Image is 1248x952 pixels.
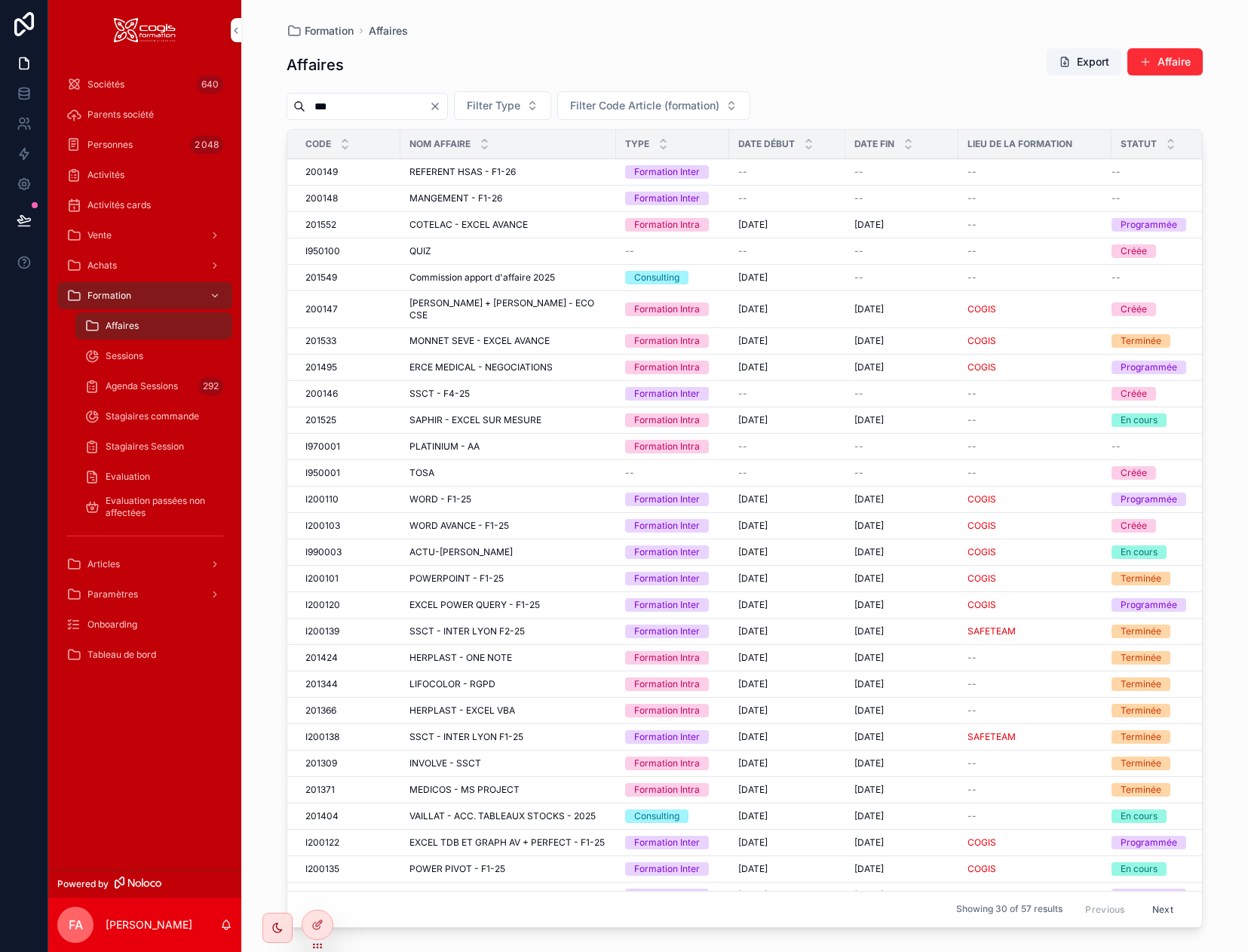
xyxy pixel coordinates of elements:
[1112,441,1234,453] a: --
[625,493,720,506] a: Formation Inter
[738,335,836,347] a: [DATE]
[967,414,977,426] span: --
[369,23,408,38] span: Affaires
[114,18,176,42] img: App logo
[854,573,949,585] a: [DATE]
[967,573,996,585] a: COGIS
[305,272,391,284] a: 201549
[305,467,391,479] a: I950001
[557,91,750,120] button: Select Button
[967,414,1102,426] a: --
[106,441,184,453] span: Stagiaires Session
[305,166,391,178] a: 200149
[967,192,977,204] span: --
[87,199,151,211] span: Activités cards
[75,342,232,370] a: Sessions
[625,165,720,179] a: Formation Inter
[409,520,509,532] span: WORD AVANCE - F1-25
[625,245,634,257] span: --
[305,272,337,284] span: 201549
[570,98,719,113] span: Filter Code Article (formation)
[305,546,342,558] span: I990003
[305,493,339,505] span: I200110
[967,303,996,315] a: COGIS
[409,546,607,558] a: ACTU-[PERSON_NAME]
[634,361,700,374] div: Formation Intra
[854,388,949,400] a: --
[854,245,949,257] a: --
[854,493,949,505] a: [DATE]
[454,91,551,120] button: Select Button
[738,303,836,315] a: [DATE]
[87,588,138,600] span: Paramètres
[738,303,768,315] span: [DATE]
[854,414,884,426] span: [DATE]
[305,192,338,204] span: 200148
[1121,334,1161,348] div: Terminée
[738,166,836,178] a: --
[967,493,996,505] a: COGIS
[198,377,223,395] div: 292
[738,388,836,400] a: --
[409,599,607,611] a: EXCEL POWER QUERY - F1-25
[854,303,884,315] span: [DATE]
[634,271,679,284] div: Consulting
[1112,572,1234,585] a: Terminée
[57,131,232,158] a: Personnes2 048
[634,218,700,232] div: Formation Intra
[967,335,996,347] a: COGIS
[1112,166,1234,178] a: --
[854,219,949,231] a: [DATE]
[1112,598,1234,612] a: Programmée
[634,598,700,612] div: Formation Inter
[625,625,720,638] a: Formation Inter
[967,388,977,400] span: --
[738,493,768,505] span: [DATE]
[409,599,540,611] span: EXCEL POWER QUERY - F1-25
[967,441,1102,453] a: --
[75,403,232,430] a: Stagiaires commande
[305,303,338,315] span: 200147
[738,219,836,231] a: [DATE]
[738,192,836,204] a: --
[854,467,863,479] span: --
[106,380,178,392] span: Agenda Sessions
[854,219,884,231] span: [DATE]
[305,599,340,611] span: I200120
[57,192,232,219] a: Activités cards
[305,441,340,453] span: I970001
[409,245,607,257] a: QUIZ
[967,166,1102,178] a: --
[197,75,223,94] div: 640
[57,581,232,608] a: Paramètres
[854,192,949,204] a: --
[409,166,607,178] a: REFERENT HSAS - F1-26
[1121,545,1158,559] div: En cours
[409,272,555,284] span: Commission apport d'affaire 2025
[738,520,768,532] span: [DATE]
[854,441,863,453] span: --
[1112,413,1234,427] a: En cours
[738,335,768,347] span: [DATE]
[854,546,884,558] span: [DATE]
[48,60,241,688] div: scrollable content
[738,192,747,204] span: --
[854,166,863,178] span: --
[854,192,863,204] span: --
[738,467,747,479] span: --
[57,252,232,279] a: Achats
[854,414,949,426] a: [DATE]
[1121,572,1161,585] div: Terminée
[967,219,977,231] span: --
[967,245,977,257] span: --
[625,361,720,374] a: Formation Intra
[967,335,1102,347] a: COGIS
[625,334,720,348] a: Formation Intra
[967,303,1102,315] a: COGIS
[87,290,131,302] span: Formation
[738,245,747,257] span: --
[57,222,232,249] a: Vente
